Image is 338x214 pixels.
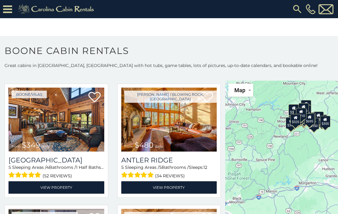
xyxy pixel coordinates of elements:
[203,165,207,170] span: 12
[155,172,185,180] span: (34 reviews)
[304,4,317,14] a: [PHONE_NUMBER]
[76,165,104,170] span: 1 Half Baths /
[234,87,245,93] span: Map
[135,141,153,149] span: $480
[309,118,319,129] div: $350
[9,165,11,170] span: 5
[228,84,253,97] button: Change map style
[298,103,309,115] div: $320
[9,181,104,194] a: View Property
[159,165,162,170] span: 5
[46,165,49,170] span: 4
[155,144,163,149] span: daily
[88,91,101,104] a: Add to favorites
[290,114,301,125] div: $325
[9,88,104,152] img: Diamond Creek Lodge
[124,91,217,103] a: [PERSON_NAME] / Blowing Rock, [GEOGRAPHIC_DATA]
[288,104,299,116] div: $305
[9,88,104,152] a: Diamond Creek Lodge from $349 daily
[121,164,217,180] div: Sleeping Areas / Bathrooms / Sleeps:
[305,112,315,124] div: $380
[22,141,40,149] span: $349
[301,100,311,112] div: $525
[43,172,72,180] span: (52 reviews)
[296,108,306,119] div: $210
[286,117,296,129] div: $375
[9,156,104,164] h3: Diamond Creek Lodge
[121,156,217,164] a: Antler Ridge
[292,4,303,15] img: search-regular.svg
[41,144,50,149] span: daily
[15,3,99,15] img: Khaki-logo.png
[12,144,21,149] span: from
[121,88,217,152] a: Antler Ridge from $480 daily
[124,144,133,149] span: from
[320,116,330,127] div: $355
[304,113,315,125] div: $695
[121,165,124,170] span: 5
[121,88,217,152] img: Antler Ridge
[9,156,104,164] a: [GEOGRAPHIC_DATA]
[12,91,47,98] a: Boone/Vilas
[313,112,323,123] div: $930
[121,181,217,194] a: View Property
[9,164,104,180] div: Sleeping Areas / Bathrooms / Sleeps:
